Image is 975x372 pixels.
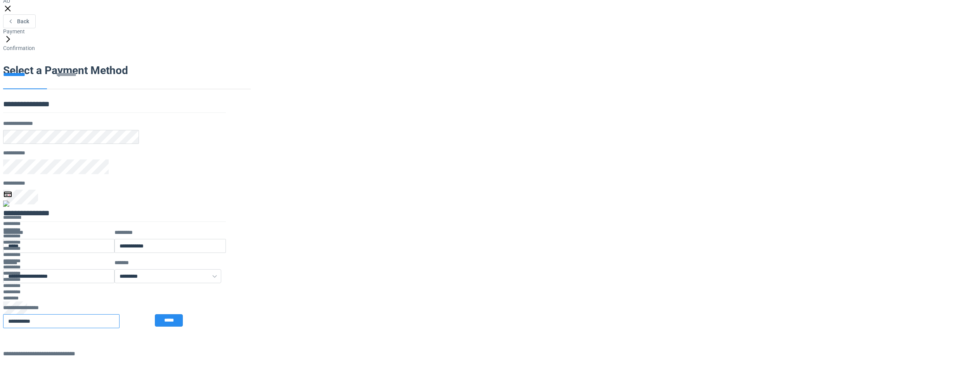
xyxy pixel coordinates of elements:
[3,201,9,207] img: cvc.png
[3,14,36,28] button: Back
